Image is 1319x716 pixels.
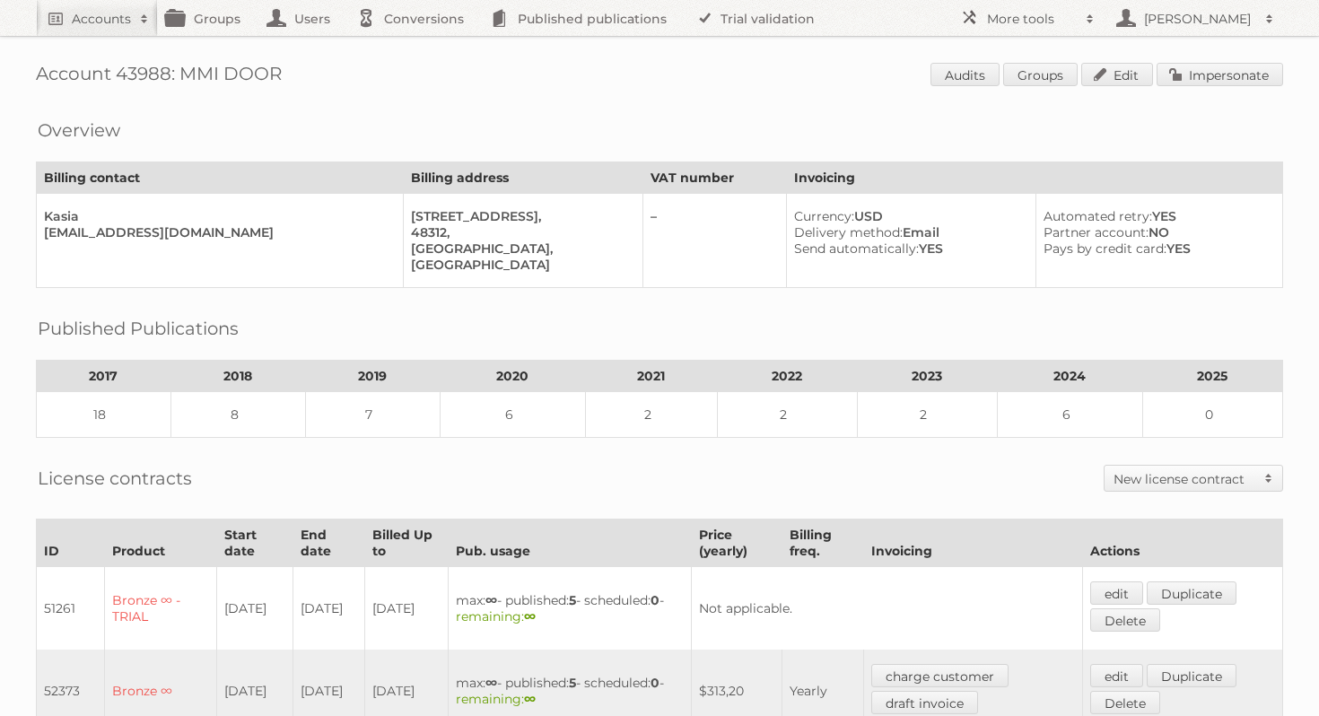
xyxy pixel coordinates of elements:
[411,224,627,240] div: 48312,
[1142,361,1282,392] th: 2025
[411,257,627,273] div: [GEOGRAPHIC_DATA]
[794,240,919,257] span: Send automatically:
[1044,240,1166,257] span: Pays by credit card:
[37,392,171,438] td: 18
[1044,224,1268,240] div: NO
[863,520,1082,567] th: Invoicing
[485,592,497,608] strong: ∞
[1147,581,1236,605] a: Duplicate
[524,608,536,624] strong: ∞
[1044,208,1152,224] span: Automated retry:
[411,208,627,224] div: [STREET_ADDRESS],
[170,361,305,392] th: 2018
[38,315,239,342] h2: Published Publications
[651,675,659,691] strong: 0
[1090,664,1143,687] a: edit
[1105,466,1282,491] a: New license contract
[930,63,1000,86] a: Audits
[1140,10,1256,28] h2: [PERSON_NAME]
[1044,208,1268,224] div: YES
[216,520,293,567] th: Start date
[1044,240,1268,257] div: YES
[37,520,105,567] th: ID
[691,567,1082,651] td: Not applicable.
[305,392,440,438] td: 7
[1081,63,1153,86] a: Edit
[585,392,717,438] td: 2
[569,675,576,691] strong: 5
[1082,520,1282,567] th: Actions
[794,240,1021,257] div: YES
[794,224,903,240] span: Delivery method:
[794,224,1021,240] div: Email
[691,520,782,567] th: Price (yearly)
[1090,608,1160,632] a: Delete
[1090,691,1160,714] a: Delete
[1090,581,1143,605] a: edit
[871,664,1009,687] a: charge customer
[44,208,389,224] div: Kasia
[642,162,786,194] th: VAT number
[786,162,1282,194] th: Invoicing
[1142,392,1282,438] td: 0
[1157,63,1283,86] a: Impersonate
[440,392,585,438] td: 6
[1114,470,1255,488] h2: New license contract
[36,63,1283,90] h1: Account 43988: MMI DOOR
[997,392,1142,438] td: 6
[72,10,131,28] h2: Accounts
[717,361,857,392] th: 2022
[485,675,497,691] strong: ∞
[585,361,717,392] th: 2021
[1003,63,1078,86] a: Groups
[1044,224,1149,240] span: Partner account:
[440,361,585,392] th: 2020
[651,592,659,608] strong: 0
[305,361,440,392] th: 2019
[794,208,1021,224] div: USD
[411,240,627,257] div: [GEOGRAPHIC_DATA],
[448,567,691,651] td: max: - published: - scheduled: -
[717,392,857,438] td: 2
[871,691,978,714] a: draft invoice
[448,520,691,567] th: Pub. usage
[987,10,1077,28] h2: More tools
[782,520,864,567] th: Billing freq.
[569,592,576,608] strong: 5
[1255,466,1282,491] span: Toggle
[524,691,536,707] strong: ∞
[404,162,642,194] th: Billing address
[38,465,192,492] h2: License contracts
[997,361,1142,392] th: 2024
[857,392,997,438] td: 2
[1147,664,1236,687] a: Duplicate
[293,520,364,567] th: End date
[456,691,536,707] span: remaining:
[37,361,171,392] th: 2017
[44,224,389,240] div: [EMAIL_ADDRESS][DOMAIN_NAME]
[364,520,448,567] th: Billed Up to
[456,608,536,624] span: remaining:
[105,567,217,651] td: Bronze ∞ - TRIAL
[37,162,404,194] th: Billing contact
[293,567,364,651] td: [DATE]
[105,520,217,567] th: Product
[794,208,854,224] span: Currency:
[170,392,305,438] td: 8
[642,194,786,288] td: –
[216,567,293,651] td: [DATE]
[364,567,448,651] td: [DATE]
[37,567,105,651] td: 51261
[38,117,120,144] h2: Overview
[857,361,997,392] th: 2023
